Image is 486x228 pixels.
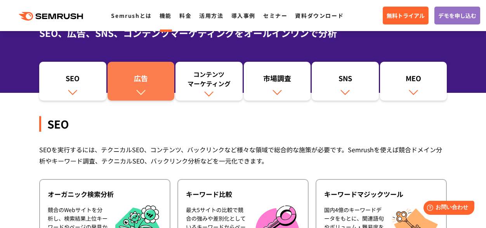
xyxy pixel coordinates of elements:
[108,62,175,101] a: 広告
[111,12,151,19] a: Semrushとは
[438,11,476,20] span: デモを申し込む
[199,12,223,19] a: 活用方法
[384,73,443,87] div: MEO
[434,7,480,24] a: デモを申し込む
[160,12,172,19] a: 機能
[179,70,239,88] div: コンテンツ マーケティング
[417,198,477,219] iframe: Help widget launcher
[387,11,425,20] span: 無料トライアル
[39,116,447,132] div: SEO
[316,73,375,87] div: SNS
[186,190,300,199] div: キーワード比較
[48,190,162,199] div: オーガニック検索分析
[263,12,287,19] a: セミナー
[179,12,191,19] a: 料金
[380,62,447,101] a: MEO
[175,62,243,101] a: コンテンツマーケティング
[111,73,171,87] div: 広告
[383,7,429,24] a: 無料トライアル
[248,73,307,87] div: 市場調査
[39,62,106,101] a: SEO
[39,144,447,167] div: SEOを実行するには、テクニカルSEO、コンテンツ、バックリンクなど様々な領域で総合的な施策が必要です。Semrushを使えば競合ドメイン分析やキーワード調査、テクニカルSEO、バックリンク分析...
[295,12,344,19] a: 資料ダウンロード
[312,62,379,101] a: SNS
[43,73,102,87] div: SEO
[39,26,447,40] div: SEO、広告、SNS、コンテンツマーケティングをオールインワンで分析
[244,62,311,101] a: 市場調査
[231,12,255,19] a: 導入事例
[324,190,438,199] div: キーワードマジックツール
